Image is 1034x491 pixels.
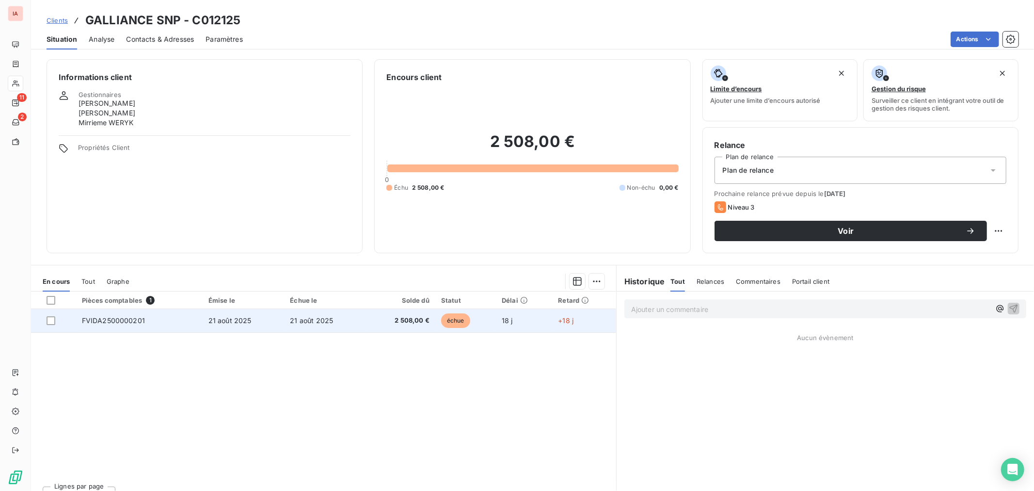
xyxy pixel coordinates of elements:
[372,296,430,304] div: Solde dû
[627,183,655,192] span: Non-échu
[872,97,1010,112] span: Surveiller ce client en intégrant votre outil de gestion des risques client.
[558,296,610,304] div: Retard
[792,278,829,285] span: Portail client
[82,296,197,305] div: Pièces comptables
[697,278,724,285] span: Relances
[386,71,442,83] h6: Encours client
[290,316,333,325] span: 21 août 2025
[711,97,821,104] span: Ajouter une limite d’encours autorisé
[617,276,665,287] h6: Historique
[79,91,121,98] span: Gestionnaires
[85,12,240,29] h3: GALLIANCE SNP - C012125
[702,59,858,121] button: Limite d’encoursAjouter une limite d’encours autorisé
[726,227,966,235] span: Voir
[558,316,573,325] span: +18 j
[47,16,68,24] span: Clients
[715,139,1006,151] h6: Relance
[659,183,679,192] span: 0,00 €
[89,34,114,44] span: Analyse
[872,85,926,93] span: Gestion du risque
[372,316,430,326] span: 2 508,00 €
[47,34,77,44] span: Situation
[81,278,95,285] span: Tout
[47,16,68,25] a: Clients
[670,278,685,285] span: Tout
[126,34,194,44] span: Contacts & Adresses
[441,313,470,328] span: échue
[394,183,408,192] span: Échu
[863,59,1018,121] button: Gestion du risqueSurveiller ce client en intégrant votre outil de gestion des risques client.
[82,316,145,325] span: FVIDA2500000201
[502,316,513,325] span: 18 j
[1001,458,1024,481] div: Open Intercom Messenger
[18,113,27,121] span: 2
[146,296,155,305] span: 1
[385,176,389,183] span: 0
[951,32,999,47] button: Actions
[715,190,1006,197] span: Prochaine relance prévue depuis le
[715,221,987,241] button: Voir
[797,334,853,342] span: Aucun évènement
[79,98,135,108] span: [PERSON_NAME]
[208,296,279,304] div: Émise le
[8,470,23,485] img: Logo LeanPay
[290,296,360,304] div: Échue le
[723,165,774,175] span: Plan de relance
[17,93,27,102] span: 11
[441,296,490,304] div: Statut
[79,108,135,118] span: [PERSON_NAME]
[78,144,350,157] span: Propriétés Client
[711,85,762,93] span: Limite d’encours
[206,34,243,44] span: Paramètres
[8,6,23,21] div: IA
[79,118,133,128] span: Mirrieme WERYK
[386,132,678,161] h2: 2 508,00 €
[502,296,546,304] div: Délai
[412,183,445,192] span: 2 508,00 €
[43,278,70,285] span: En cours
[824,190,846,197] span: [DATE]
[59,71,350,83] h6: Informations client
[208,316,252,325] span: 21 août 2025
[107,278,129,285] span: Graphe
[736,278,780,285] span: Commentaires
[728,203,755,211] span: Niveau 3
